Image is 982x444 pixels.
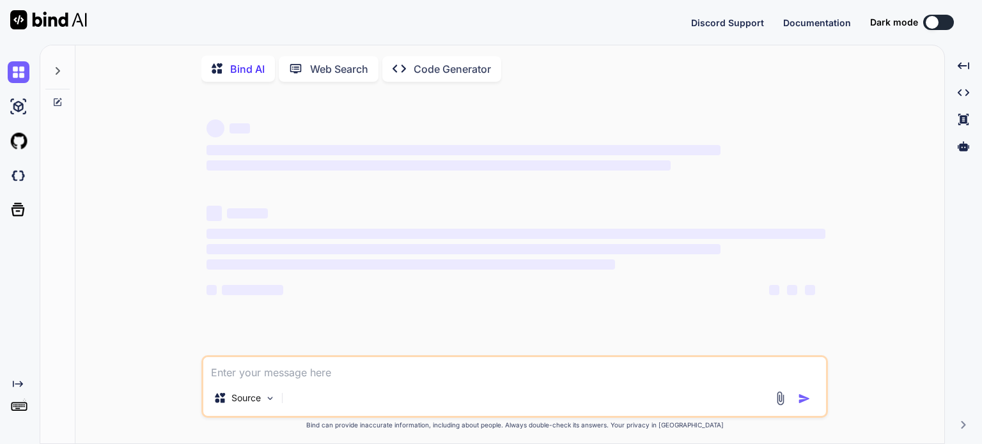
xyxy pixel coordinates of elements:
img: Pick Models [265,393,276,404]
button: Discord Support [691,16,764,29]
span: ‌ [222,285,283,295]
span: ‌ [230,123,250,134]
span: ‌ [207,206,222,221]
img: githubLight [8,130,29,152]
p: Bind AI [230,61,265,77]
p: Code Generator [414,61,491,77]
p: Bind can provide inaccurate information, including about people. Always double-check its answers.... [201,420,828,430]
img: attachment [773,391,788,406]
img: Bind AI [10,10,87,29]
span: ‌ [207,160,671,171]
img: darkCloudIdeIcon [8,165,29,187]
span: ‌ [207,259,615,270]
span: ‌ [227,208,268,218]
span: ‌ [207,229,825,239]
img: icon [798,392,811,405]
span: ‌ [207,244,720,254]
span: Dark mode [870,16,918,29]
img: ai-studio [8,96,29,118]
span: ‌ [207,145,720,155]
img: chat [8,61,29,83]
span: Discord Support [691,17,764,28]
span: ‌ [769,285,779,295]
p: Web Search [310,61,368,77]
span: ‌ [805,285,815,295]
p: Source [231,392,261,404]
span: ‌ [787,285,797,295]
span: ‌ [207,119,224,137]
span: ‌ [207,285,217,295]
button: Documentation [783,16,851,29]
span: Documentation [783,17,851,28]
